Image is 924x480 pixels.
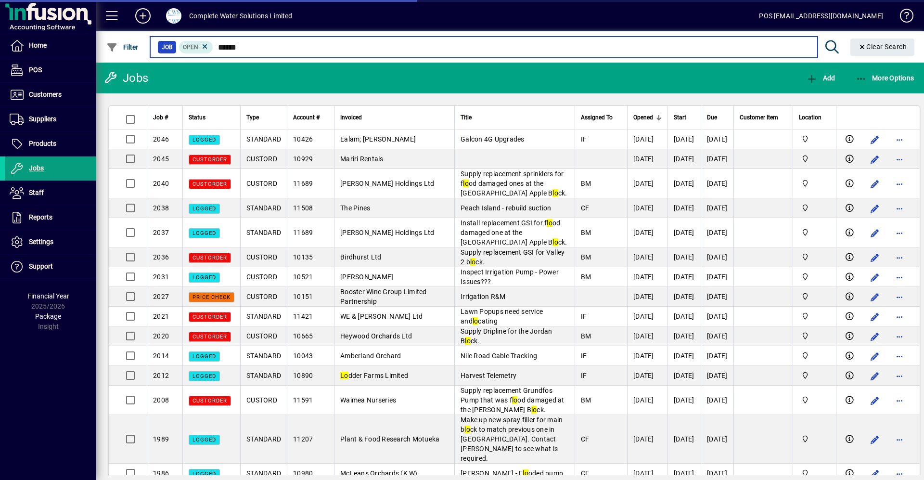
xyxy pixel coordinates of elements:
[293,372,313,379] span: 10890
[293,229,313,236] span: 11689
[293,435,313,443] span: 11207
[246,396,277,404] span: CUSTORD
[293,135,313,143] span: 10426
[667,366,701,386] td: [DATE]
[892,132,908,147] button: More options
[806,74,835,82] span: Add
[189,112,205,123] span: Status
[461,135,525,143] span: Galcon 4G Upgrades
[29,91,62,98] span: Customers
[246,229,281,236] span: STANDARD
[293,253,313,261] span: 10135
[293,204,313,212] span: 11508
[701,218,733,247] td: [DATE]
[581,332,591,340] span: BM
[153,112,177,123] div: Job #
[192,137,216,143] span: LOGGED
[581,253,591,261] span: BM
[627,366,667,386] td: [DATE]
[340,112,449,123] div: Invoiced
[189,8,293,24] div: Complete Water Solutions Limited
[892,368,908,384] button: More options
[581,135,587,143] span: IF
[667,346,701,366] td: [DATE]
[5,230,96,254] a: Settings
[547,219,552,227] em: lo
[192,274,216,281] span: LOGGED
[858,43,907,51] span: Clear Search
[627,386,667,415] td: [DATE]
[192,353,216,360] span: LOGGED
[29,41,47,49] span: Home
[192,373,216,379] span: LOGGED
[799,154,830,164] span: Motueka
[892,329,908,344] button: More options
[581,273,591,281] span: BM
[627,247,667,267] td: [DATE]
[153,312,169,320] span: 2021
[701,149,733,169] td: [DATE]
[799,112,830,123] div: Location
[701,307,733,326] td: [DATE]
[5,206,96,230] a: Reports
[552,189,558,197] em: lo
[461,204,552,212] span: Peach Island - rebuild suction
[461,268,559,285] span: Inspect Irrigation Pump - Power Issues???
[674,112,686,123] span: Start
[35,312,61,320] span: Package
[29,164,44,172] span: Jobs
[627,326,667,346] td: [DATE]
[192,255,227,261] span: CUSTORDER
[246,204,281,212] span: STANDARD
[627,287,667,307] td: [DATE]
[581,312,587,320] span: IF
[867,152,883,167] button: Edit
[867,393,883,408] button: Edit
[701,169,733,198] td: [DATE]
[128,7,158,25] button: Add
[581,435,590,443] span: CF
[461,372,516,379] span: Harvest Telemetry
[246,332,277,340] span: CUSTORD
[5,255,96,279] a: Support
[340,155,384,163] span: Mariri Rentals
[867,225,883,241] button: Edit
[293,312,313,320] span: 11421
[627,130,667,149] td: [DATE]
[340,332,412,340] span: Heywood Orchards Ltd
[103,70,148,86] div: Jobs
[674,112,695,123] div: Start
[192,314,227,320] span: CUSTORDER
[581,180,591,187] span: BM
[856,74,914,82] span: More Options
[667,218,701,247] td: [DATE]
[340,312,423,320] span: WE & [PERSON_NAME] Ltd
[867,432,883,447] button: Edit
[29,66,42,74] span: POS
[667,287,701,307] td: [DATE]
[246,352,281,360] span: STANDARD
[867,368,883,384] button: Edit
[153,352,169,360] span: 2014
[461,219,567,246] span: Install replacement GSI for f od damaged one at the [GEOGRAPHIC_DATA] Apple B ck.
[867,270,883,285] button: Edit
[293,155,313,163] span: 10929
[192,181,227,187] span: CUSTORDER
[799,331,830,341] span: Motueka
[246,253,277,261] span: CUSTORD
[799,134,830,144] span: Motueka
[581,396,591,404] span: BM
[667,247,701,267] td: [DATE]
[867,132,883,147] button: Edit
[707,112,728,123] div: Due
[153,396,169,404] span: 2008
[461,170,567,197] span: Supply replacement sprinklers for f od damaged ones at the [GEOGRAPHIC_DATA] Apple B ck.
[192,437,216,443] span: LOGGED
[627,169,667,198] td: [DATE]
[153,180,169,187] span: 2040
[627,415,667,464] td: [DATE]
[799,112,821,123] span: Location
[892,270,908,285] button: More options
[27,292,69,300] span: Financial Year
[153,253,169,261] span: 2036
